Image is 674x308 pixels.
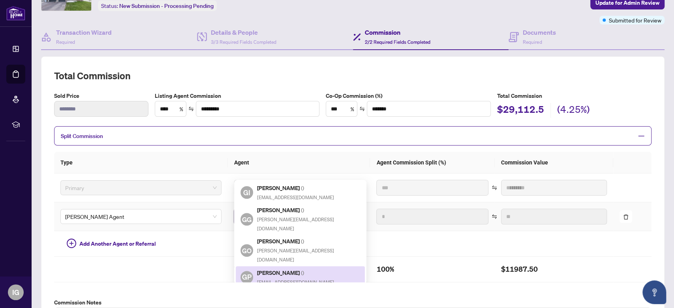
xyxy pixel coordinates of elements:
[492,185,497,190] span: swap
[12,287,19,298] span: IG
[79,239,156,248] span: Add Another Agent or Referral
[54,69,651,82] h2: Total Commission
[257,279,334,285] span: [EMAIL_ADDRESS][DOMAIN_NAME]
[257,183,334,192] h5: [PERSON_NAME]
[370,152,494,174] th: Agent Commission Split (%)
[638,133,645,140] span: minus
[61,133,103,140] span: Split Commission
[257,248,334,263] span: [PERSON_NAME][EMAIL_ADDRESS][DOMAIN_NAME]
[6,6,25,21] img: logo
[119,2,214,9] span: New Submission - Processing Pending
[495,152,613,174] th: Commission Value
[98,0,217,11] div: Status:
[501,263,607,276] h2: $11987.50
[492,214,497,219] span: swap
[365,28,430,37] h4: Commission
[67,239,76,248] span: plus-circle
[376,263,488,276] h2: 100%
[365,39,430,45] span: 2/2 Required Fields Completed
[257,194,334,200] span: [EMAIL_ADDRESS][DOMAIN_NAME]
[326,91,490,100] label: Co-Op Commission (%)
[257,237,360,246] h5: [PERSON_NAME]
[359,106,365,112] span: swap
[242,214,252,224] span: GG
[211,39,276,45] span: 3/3 Required Fields Completed
[188,106,194,112] span: swap
[301,206,304,213] span: ( )
[497,103,544,118] h2: $29,112.5
[242,271,252,282] span: GP
[257,205,360,215] h5: [PERSON_NAME]
[155,91,319,100] label: Listing Agent Commission
[642,280,666,304] button: Open asap
[228,152,370,174] th: Agent
[301,269,304,276] span: ( )
[301,184,304,191] span: ( )
[54,91,148,100] label: Sold Price
[211,28,276,37] h4: Details & People
[609,16,661,24] span: Submitted for Review
[54,152,228,174] th: Type
[301,237,304,245] span: ( )
[60,237,162,250] button: Add Another Agent or Referral
[54,126,651,146] div: Split Commission
[65,182,217,194] span: Primary
[557,103,590,118] h2: (4.25%)
[56,28,112,37] h4: Transaction Wizard
[243,187,250,198] span: GI
[257,268,334,277] h5: [PERSON_NAME]
[242,245,252,256] span: GO
[523,39,542,45] span: Required
[523,28,556,37] h4: Documents
[257,217,334,231] span: [PERSON_NAME][EMAIL_ADDRESS][DOMAIN_NAME]
[65,211,217,222] span: RAHR Agent
[497,91,651,100] h5: Total Commission
[54,298,651,307] label: Commission Notes
[623,214,629,220] span: delete
[56,39,75,45] span: Required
